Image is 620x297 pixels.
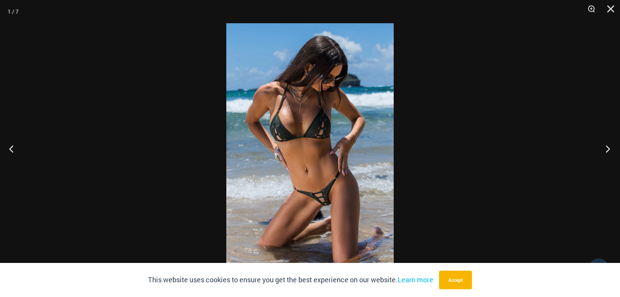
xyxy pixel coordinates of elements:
a: Learn more [398,275,433,284]
div: 1 / 7 [8,6,19,17]
button: Next [591,129,620,168]
p: This website uses cookies to ensure you get the best experience on our website. [148,274,433,286]
button: Accept [439,271,472,289]
img: Link Army 3070 Tri Top 2031 Cheeky 08 [226,23,394,274]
